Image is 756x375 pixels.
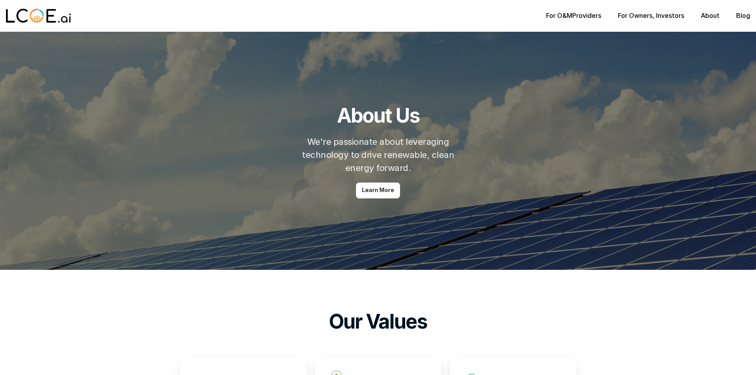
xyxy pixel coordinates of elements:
[546,12,572,19] a: For O&M
[337,104,419,127] h1: About Us
[362,187,394,194] p: Learn More
[329,310,427,333] h2: Our Values
[546,12,601,19] p: Providers
[618,12,652,19] a: For Owners
[356,183,400,198] a: Learn More
[736,12,750,19] a: Blog
[301,135,456,175] h2: We're passionate about leveraging technology to drive renewable, clean energy forward.
[618,12,684,19] p: , Investors
[701,12,719,19] a: About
